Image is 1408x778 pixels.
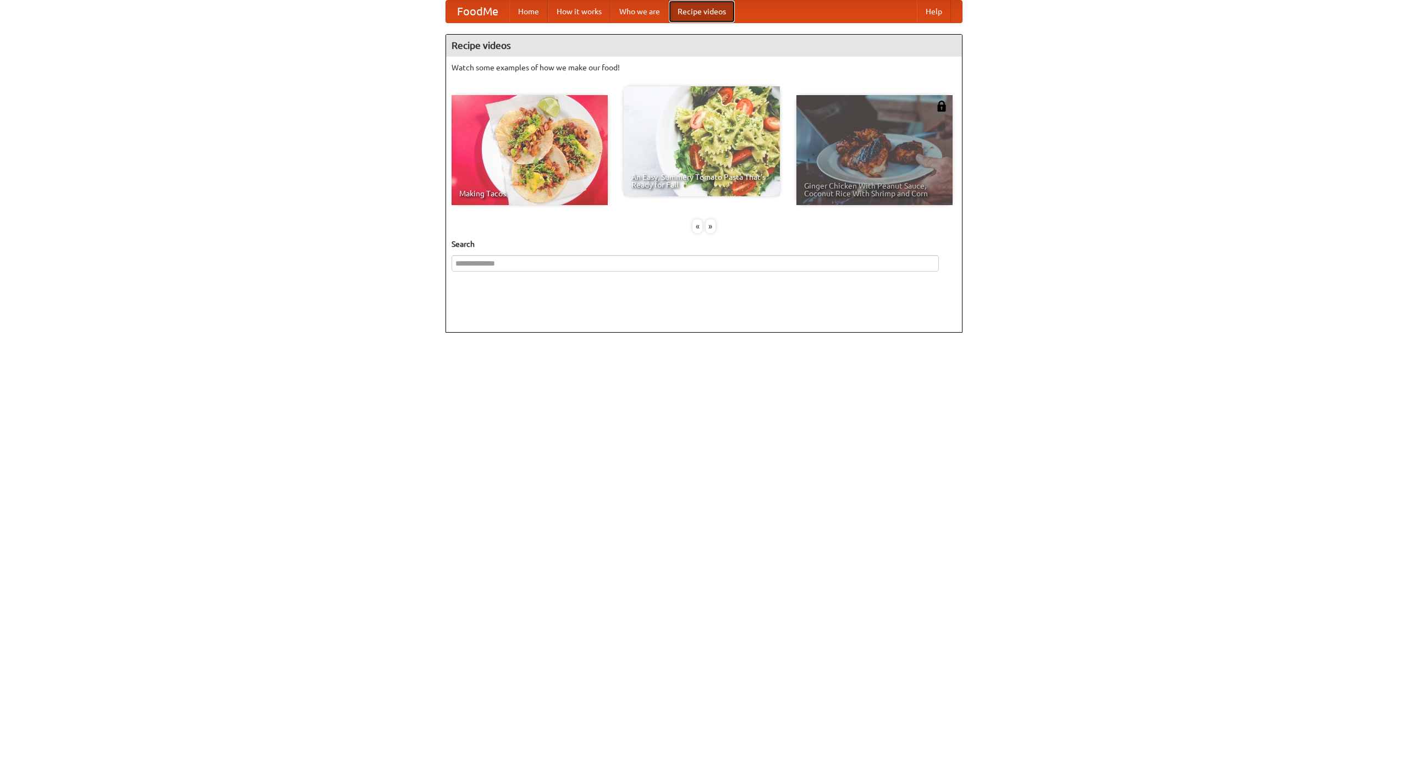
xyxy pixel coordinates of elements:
a: Home [509,1,548,23]
span: An Easy, Summery Tomato Pasta That's Ready for Fall [631,173,772,189]
a: FoodMe [446,1,509,23]
a: Recipe videos [669,1,735,23]
a: How it works [548,1,610,23]
a: Who we are [610,1,669,23]
img: 483408.png [936,101,947,112]
h5: Search [452,239,956,250]
h4: Recipe videos [446,35,962,57]
a: An Easy, Summery Tomato Pasta That's Ready for Fall [624,86,780,196]
div: « [692,219,702,233]
a: Help [917,1,951,23]
p: Watch some examples of how we make our food! [452,62,956,73]
span: Making Tacos [459,190,600,197]
div: » [706,219,716,233]
a: Making Tacos [452,95,608,205]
